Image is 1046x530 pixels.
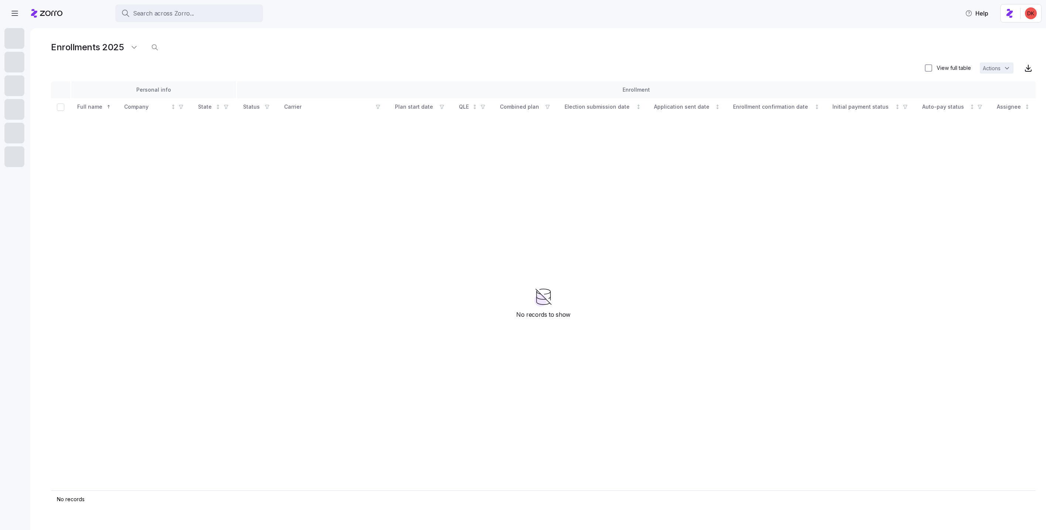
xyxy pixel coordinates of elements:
th: Enrollment confirmation dateNot sorted [727,98,827,115]
th: StateNot sorted [192,98,237,115]
input: Select all records [57,103,64,111]
div: Plan start date [395,103,436,111]
div: State [198,103,214,111]
div: Assignee [997,103,1023,111]
div: Initial payment status [832,103,893,111]
div: Personal info [77,86,230,94]
div: Not sorted [715,104,720,109]
div: Not sorted [970,104,975,109]
th: Election submission dateNot sorted [559,98,648,115]
div: Full name [77,103,105,111]
label: View full table [932,64,971,72]
th: Full nameSorted ascending [71,98,118,115]
div: Company [124,103,169,111]
div: Application sent date [654,103,713,111]
div: Sorted ascending [106,104,111,109]
img: 53e82853980611afef66768ee98075c5 [1025,7,1037,19]
div: Combined plan [500,103,542,111]
th: QLENot sorted [453,98,494,115]
button: Search across Zorro... [115,4,263,22]
div: Election submission date [565,103,634,111]
div: Not sorted [895,104,900,109]
th: Application sent dateNot sorted [648,98,727,115]
div: No records [57,496,1030,503]
div: QLE [459,103,471,111]
th: Auto-pay statusNot sorted [916,98,991,115]
div: Not sorted [171,104,176,109]
div: Carrier [284,103,373,111]
span: Help [965,9,988,18]
div: Not sorted [1025,104,1030,109]
button: Help [959,6,994,21]
div: Not sorted [215,104,221,109]
th: AssigneeNot sorted [991,98,1036,115]
button: Actions [980,62,1013,74]
span: Search across Zorro... [133,9,194,18]
h1: Enrollments 2025 [51,41,124,53]
div: Not sorted [472,104,477,109]
div: Enrollment [243,86,1030,94]
div: Auto-pay status [922,103,968,111]
th: CompanyNot sorted [118,98,192,115]
div: Status [243,103,262,111]
span: No records to show [516,310,570,319]
span: Actions [983,66,1001,71]
div: Not sorted [814,104,820,109]
div: Enrollment confirmation date [733,103,813,111]
th: Initial payment statusNot sorted [827,98,916,115]
div: Not sorted [636,104,641,109]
